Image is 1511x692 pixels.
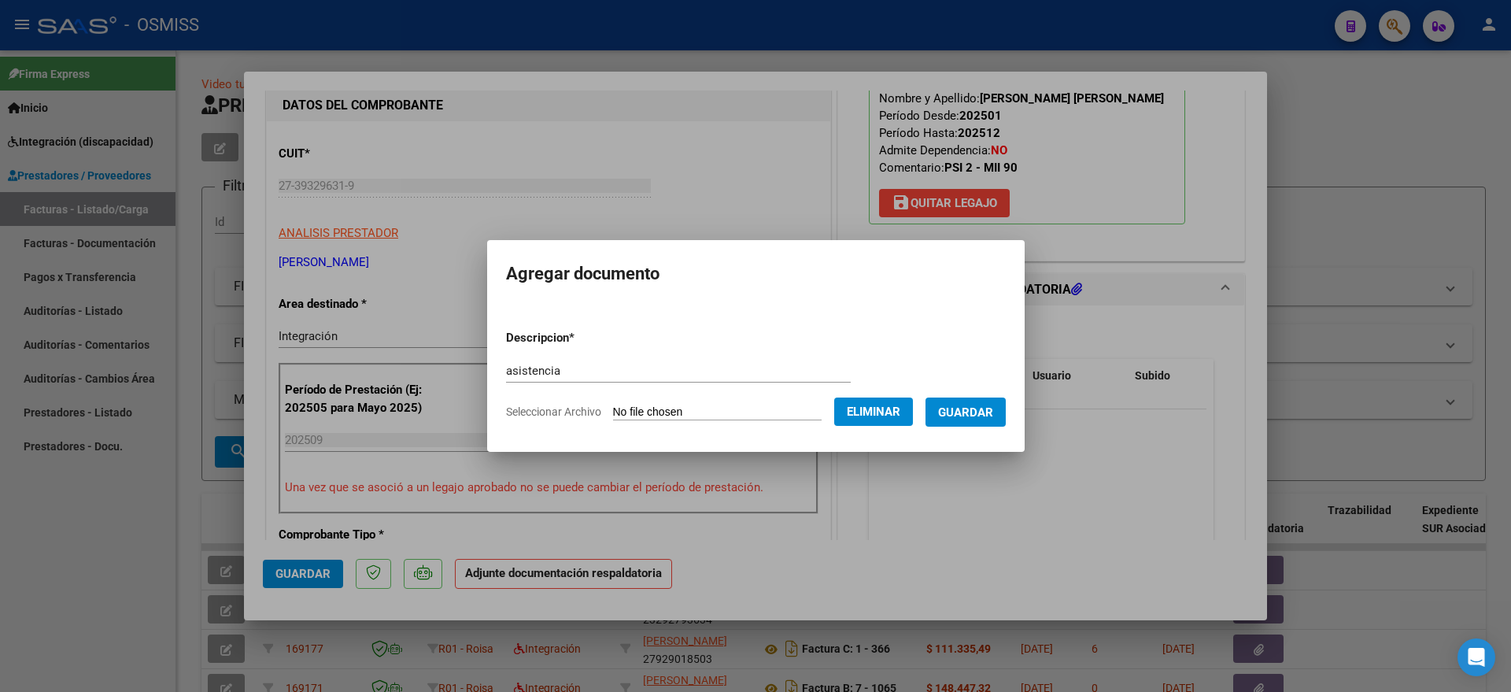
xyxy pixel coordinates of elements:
[506,405,601,418] span: Seleccionar Archivo
[847,405,900,419] span: Eliminar
[834,398,913,426] button: Eliminar
[506,329,656,347] p: Descripcion
[1457,638,1495,676] div: Open Intercom Messenger
[925,398,1006,427] button: Guardar
[938,405,993,420] span: Guardar
[506,259,1006,289] h2: Agregar documento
